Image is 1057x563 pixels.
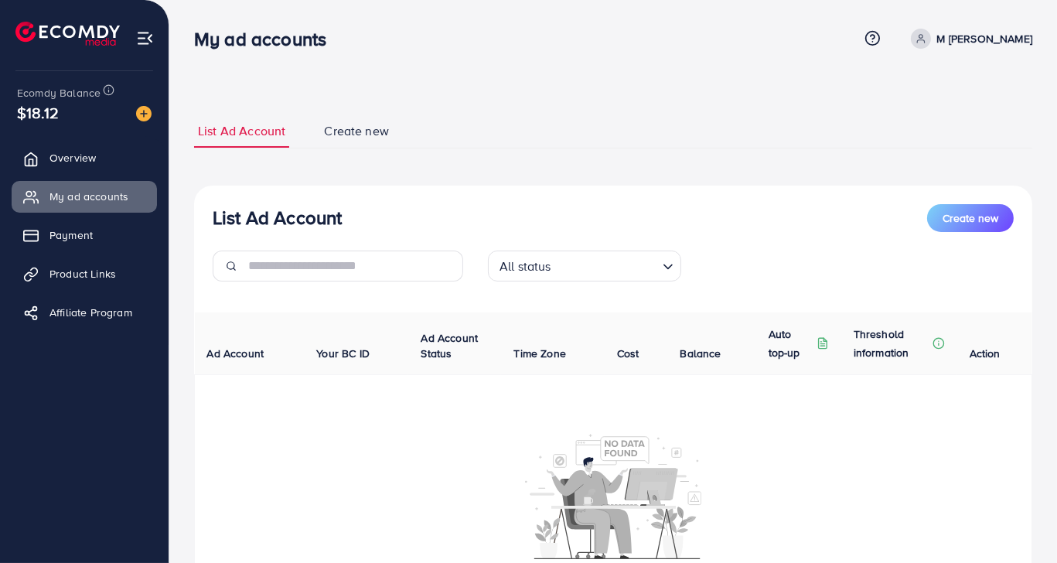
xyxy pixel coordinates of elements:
[12,258,157,289] a: Product Links
[49,305,132,320] span: Affiliate Program
[854,325,929,362] p: Threshold information
[194,28,339,50] h3: My ad accounts
[943,210,998,226] span: Create new
[556,252,656,278] input: Search for option
[136,29,154,47] img: menu
[207,346,264,361] span: Ad Account
[617,346,639,361] span: Cost
[513,346,565,361] span: Time Zone
[488,251,681,281] div: Search for option
[12,181,157,212] a: My ad accounts
[927,204,1014,232] button: Create new
[17,101,59,124] span: $18.12
[421,330,478,361] span: Ad Account Status
[496,255,554,278] span: All status
[525,432,701,559] img: No account
[12,220,157,251] a: Payment
[680,346,721,361] span: Balance
[324,122,389,140] span: Create new
[198,122,285,140] span: List Ad Account
[49,150,96,165] span: Overview
[15,22,120,46] img: logo
[12,297,157,328] a: Affiliate Program
[213,206,342,229] h3: List Ad Account
[136,106,152,121] img: image
[49,189,128,204] span: My ad accounts
[17,85,101,101] span: Ecomdy Balance
[970,346,1001,361] span: Action
[769,325,813,362] p: Auto top-up
[49,266,116,281] span: Product Links
[905,29,1032,49] a: M [PERSON_NAME]
[49,227,93,243] span: Payment
[937,29,1032,48] p: M [PERSON_NAME]
[12,142,157,173] a: Overview
[316,346,370,361] span: Your BC ID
